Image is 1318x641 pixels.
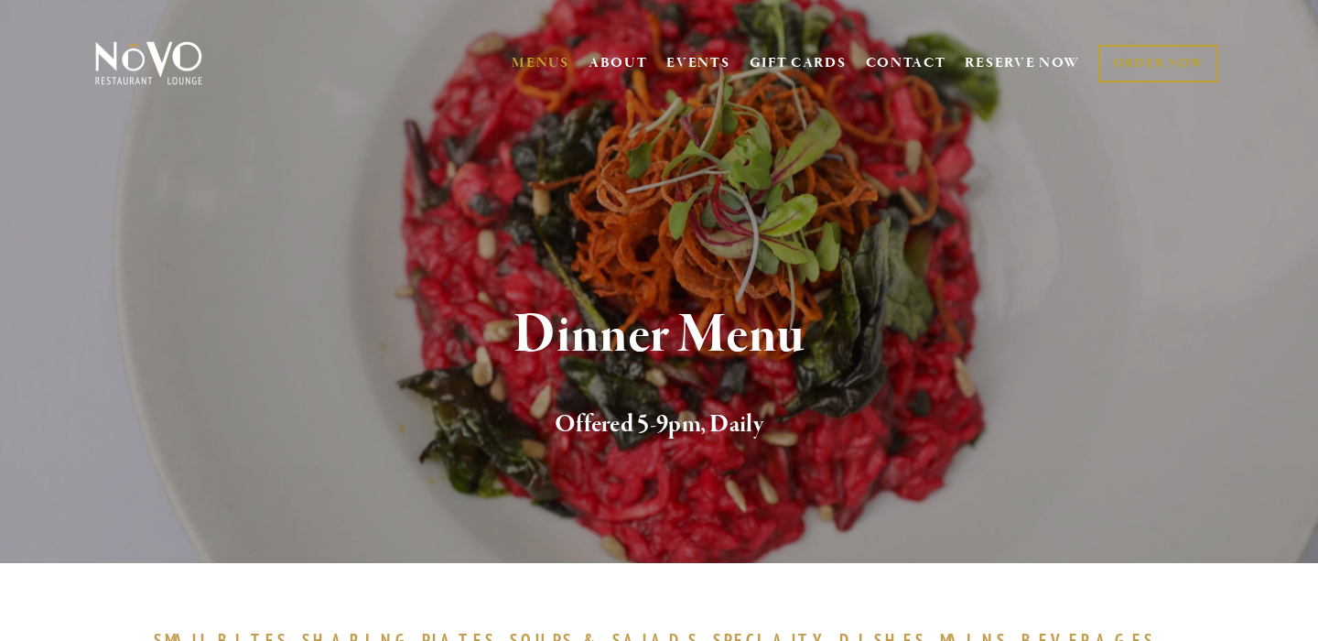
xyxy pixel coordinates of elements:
[512,54,569,72] a: MENUS
[866,46,946,81] a: CONTACT
[92,40,206,86] img: Novo Restaurant &amp; Lounge
[750,46,847,81] a: GIFT CARDS
[125,306,1193,365] h1: Dinner Menu
[1098,45,1218,82] a: ORDER NOW
[125,406,1193,444] h2: Offered 5-9pm, Daily
[589,54,648,72] a: ABOUT
[666,54,729,72] a: EVENTS
[965,46,1080,81] a: RESERVE NOW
